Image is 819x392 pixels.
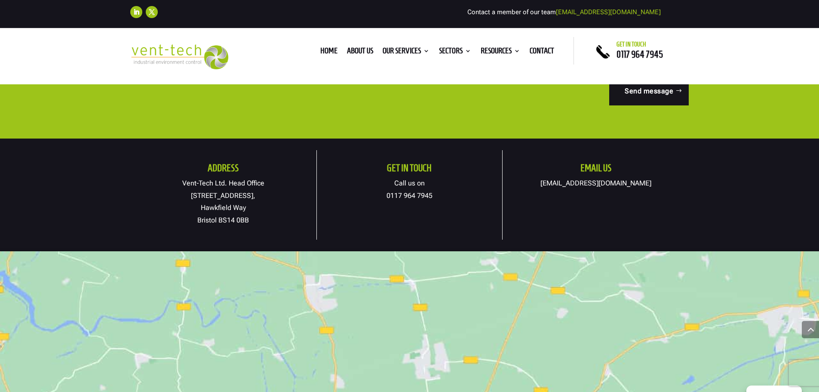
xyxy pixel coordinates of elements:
[130,6,142,18] a: Follow on LinkedIn
[439,48,471,57] a: Sectors
[320,48,337,57] a: Home
[617,41,646,48] span: Get in touch
[130,44,229,70] img: 2023-09-27T08_35_16.549ZVENT-TECH---Clear-background
[317,163,502,177] h2: Get in touch
[540,179,651,187] a: [EMAIL_ADDRESS][DOMAIN_NAME]
[130,177,316,227] p: Vent-Tech Ltd. Head Office [STREET_ADDRESS], Hawkfield Way Bristol BS14 0BB
[481,48,520,57] a: Resources
[317,177,502,202] p: Call us on
[386,191,433,200] a: 0117 964 7945
[609,77,689,105] button: Send message
[347,48,373,57] a: About us
[530,48,554,57] a: Contact
[130,163,316,177] h2: Address
[383,48,429,57] a: Our Services
[556,8,661,16] a: [EMAIL_ADDRESS][DOMAIN_NAME]
[503,163,689,177] h2: Email us
[146,6,158,18] a: Follow on X
[467,8,661,16] span: Contact a member of our team
[617,49,663,59] a: 0117 964 7945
